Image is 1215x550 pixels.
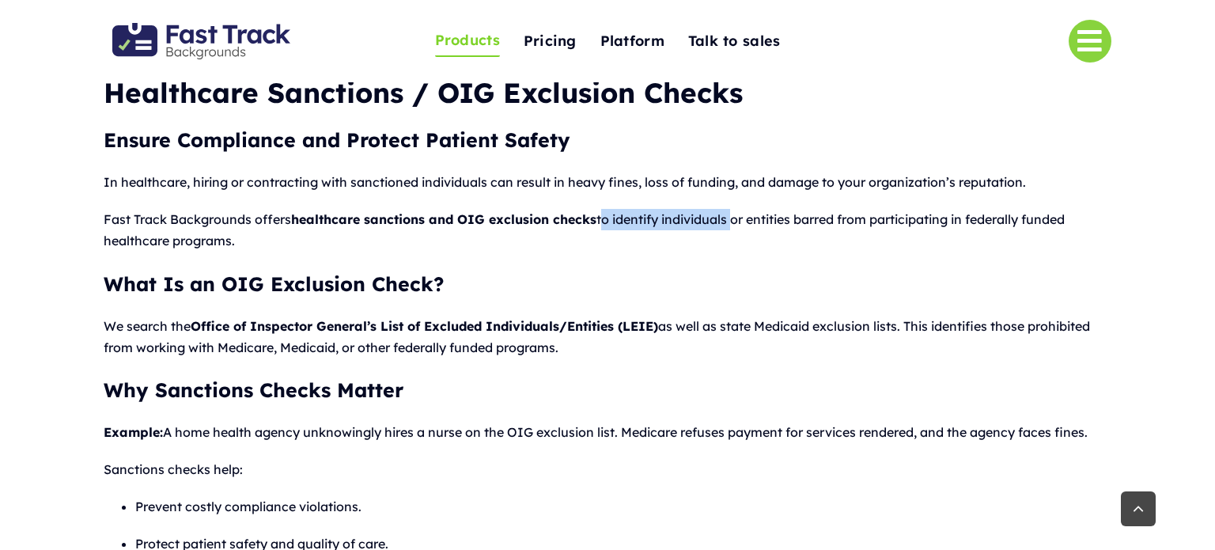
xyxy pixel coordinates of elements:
[104,127,570,152] strong: Ensure Compliance and Protect Patient Safety
[104,75,743,110] b: Healthcare Sanctions / OIG Exclusion Checks
[688,25,781,59] a: Talk to sales
[104,271,444,296] strong: What Is an OIG Exclusion Check?
[135,496,1111,518] p: Prevent costly compliance violations.
[112,23,290,59] img: Fast Track Backgrounds Logo
[104,172,1111,193] p: In healthcare, hiring or contracting with sanctioned individuals can result in heavy fines, loss ...
[104,422,1111,443] p: A home health agency unknowingly hires a nurse on the OIG exclusion list. Medicare refuses paymen...
[291,211,596,227] strong: healthcare sanctions and OIG exclusion checks
[356,2,860,81] nav: One Page
[191,318,658,334] strong: Office of Inspector General’s List of Excluded Individuals/Entities (LEIE)
[600,25,664,59] a: Platform
[435,28,500,53] span: Products
[524,25,577,59] a: Pricing
[104,459,1111,480] p: Sanctions checks help:
[104,209,1111,252] p: Fast Track Backgrounds offers to identify individuals or entities barred from participating in fe...
[104,377,403,402] strong: Why Sanctions Checks Matter
[688,29,781,54] span: Talk to sales
[104,424,163,440] strong: Example:
[524,29,577,54] span: Pricing
[104,316,1111,358] p: We search the as well as state Medicaid exclusion lists. This identifies those prohibited from wo...
[600,29,664,54] span: Platform
[1069,20,1111,63] a: Link to #
[112,21,290,38] a: Fast Track Backgrounds Logo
